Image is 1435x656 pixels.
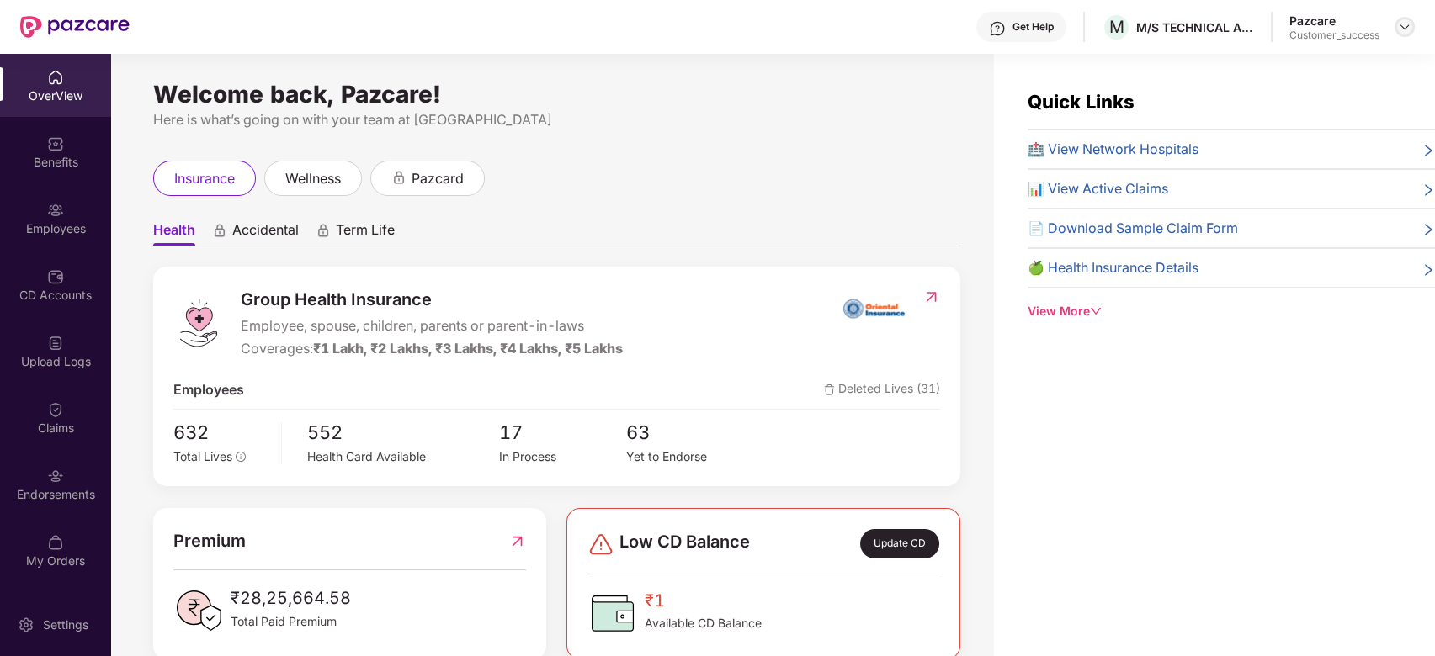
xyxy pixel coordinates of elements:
span: Health [153,221,195,246]
div: Pazcare [1289,13,1379,29]
img: svg+xml;base64,PHN2ZyBpZD0iRGFuZ2VyLTMyeDMyIiB4bWxucz0iaHR0cDovL3d3dy53My5vcmcvMjAwMC9zdmciIHdpZH... [587,531,614,558]
span: insurance [174,168,235,189]
span: 552 [307,418,499,447]
div: animation [316,223,331,238]
div: In Process [498,447,626,466]
div: Here is what’s going on with your team at [GEOGRAPHIC_DATA] [153,109,960,130]
img: svg+xml;base64,PHN2ZyBpZD0iRHJvcGRvd24tMzJ4MzIiIHhtbG5zPSJodHRwOi8vd3d3LnczLm9yZy8yMDAwL3N2ZyIgd2... [1398,20,1411,34]
span: ₹1 Lakh, ₹2 Lakhs, ₹3 Lakhs, ₹4 Lakhs, ₹5 Lakhs [313,340,623,357]
span: Term Life [336,221,395,246]
span: Total Paid Premium [231,612,351,631]
div: M/S TECHNICAL ASSOCIATES LTD [1136,19,1254,35]
span: 📄 Download Sample Claim Form [1028,218,1238,239]
div: Settings [38,616,93,633]
img: CDBalanceIcon [587,588,638,638]
img: svg+xml;base64,PHN2ZyBpZD0iVXBsb2FkX0xvZ3MiIGRhdGEtbmFtZT0iVXBsb2FkIExvZ3MiIHhtbG5zPSJodHRwOi8vd3... [47,335,64,352]
img: svg+xml;base64,PHN2ZyBpZD0iSGVscC0zMngzMiIgeG1sbnM9Imh0dHA6Ly93d3cudzMub3JnLzIwMDAvc3ZnIiB3aWR0aD... [989,20,1006,37]
img: svg+xml;base64,PHN2ZyBpZD0iRW1wbG95ZWVzIiB4bWxucz0iaHR0cDovL3d3dy53My5vcmcvMjAwMC9zdmciIHdpZHRoPS... [47,202,64,219]
span: 17 [498,418,626,447]
img: RedirectIcon [922,288,940,305]
span: ₹1 [645,588,762,614]
span: M [1109,17,1124,37]
img: deleteIcon [824,384,835,395]
span: 🍏 Health Insurance Details [1028,257,1198,278]
span: Premium [173,528,246,554]
img: insurerIcon [842,287,906,329]
div: Welcome back, Pazcare! [153,87,960,101]
span: wellness [285,168,341,189]
div: Yet to Endorse [626,447,754,466]
span: right [1422,221,1435,239]
div: Health Card Available [307,447,499,466]
img: svg+xml;base64,PHN2ZyBpZD0iQmVuZWZpdHMiIHhtbG5zPSJodHRwOi8vd3d3LnczLm9yZy8yMDAwL3N2ZyIgd2lkdGg9Ij... [47,135,64,152]
span: info-circle [236,452,246,462]
span: Low CD Balance [619,529,750,558]
img: svg+xml;base64,PHN2ZyBpZD0iRW5kb3JzZW1lbnRzIiB4bWxucz0iaHR0cDovL3d3dy53My5vcmcvMjAwMC9zdmciIHdpZH... [47,468,64,484]
span: right [1422,182,1435,199]
img: svg+xml;base64,PHN2ZyBpZD0iSG9tZSIgeG1sbnM9Imh0dHA6Ly93d3cudzMub3JnLzIwMDAvc3ZnIiB3aWR0aD0iMjAiIG... [47,69,64,86]
span: 632 [173,418,269,447]
img: svg+xml;base64,PHN2ZyBpZD0iQ0RfQWNjb3VudHMiIGRhdGEtbmFtZT0iQ0QgQWNjb3VudHMiIHhtbG5zPSJodHRwOi8vd3... [47,268,64,285]
div: View More [1028,302,1435,320]
span: Total Lives [173,449,232,463]
span: Deleted Lives (31) [824,379,940,400]
img: logo [173,298,224,348]
img: svg+xml;base64,PHN2ZyBpZD0iTXlfT3JkZXJzIiBkYXRhLW5hbWU9Ik15IE9yZGVycyIgeG1sbnM9Imh0dHA6Ly93d3cudz... [47,534,64,551]
span: Available CD Balance [645,614,762,632]
span: Accidental [232,221,299,246]
span: Employee, spouse, children, parents or parent-in-laws [241,315,623,336]
img: RedirectIcon [508,528,526,554]
span: pazcard [412,168,464,189]
span: Employees [173,379,244,400]
img: svg+xml;base64,PHN2ZyBpZD0iU2V0dGluZy0yMHgyMCIgeG1sbnM9Imh0dHA6Ly93d3cudzMub3JnLzIwMDAvc3ZnIiB3aW... [18,616,35,633]
span: 🏥 View Network Hospitals [1028,139,1198,160]
span: right [1422,142,1435,160]
img: New Pazcare Logo [20,16,130,38]
span: right [1422,261,1435,278]
span: 📊 View Active Claims [1028,178,1168,199]
span: down [1090,305,1102,317]
span: Quick Links [1028,91,1135,113]
div: Get Help [1012,20,1054,34]
div: Customer_success [1289,29,1379,42]
span: ₹28,25,664.58 [231,585,351,611]
span: Group Health Insurance [241,287,623,313]
div: Coverages: [241,338,623,359]
span: 63 [626,418,754,447]
img: svg+xml;base64,PHN2ZyBpZD0iQ2xhaW0iIHhtbG5zPSJodHRwOi8vd3d3LnczLm9yZy8yMDAwL3N2ZyIgd2lkdGg9IjIwIi... [47,401,64,418]
div: Update CD [860,529,939,558]
div: animation [212,223,227,238]
img: PaidPremiumIcon [173,585,224,636]
div: animation [391,170,407,185]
